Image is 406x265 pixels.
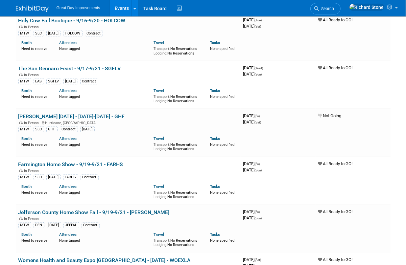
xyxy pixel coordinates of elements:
a: Womens Health and Beauty Expo [GEOGRAPHIC_DATA] - [DATE] - WOEXLA [18,257,191,263]
span: [DATE] [243,72,262,77]
span: Transport: [154,143,170,147]
div: No Reservations No Reservations [154,93,200,103]
div: [DATE] [47,222,61,228]
a: Booth [22,40,32,45]
div: SLC [34,174,44,180]
a: Tasks [210,184,220,189]
span: (Sun) [255,216,262,220]
span: Transport: [154,238,170,243]
div: MTW [18,222,31,228]
a: Farmington Home Show - 9/19-9/21 - FARHS [18,161,123,167]
span: In-Person [24,25,41,29]
span: [DATE] [243,209,262,214]
span: - [261,209,262,214]
span: [DATE] [243,65,265,70]
span: [DATE] [243,24,261,29]
span: [DATE] [243,257,263,262]
div: FARHS [63,174,78,180]
span: None specified [210,143,234,147]
div: Contract [80,78,98,84]
div: Contract [85,31,103,36]
a: Travel [154,184,164,189]
span: Lodging: [154,51,167,55]
img: In-Person Event [19,121,23,124]
div: No Reservations No Reservations [154,237,200,247]
img: In-Person Event [19,169,23,172]
span: Transport: [154,47,170,51]
div: Contract [82,222,100,228]
a: Travel [154,40,164,45]
img: In-Person Event [19,25,23,28]
img: In-Person Event [19,73,23,76]
div: None tagged [59,45,149,51]
div: MTW [18,174,31,180]
span: All Ready to GO! [318,209,353,214]
span: - [261,113,262,118]
span: - [262,257,263,262]
span: Transport: [154,190,170,195]
img: In-Person Event [19,217,23,220]
div: None tagged [59,141,149,147]
span: Not Going [318,113,342,118]
a: [PERSON_NAME] [DATE] - [DATE]-[DATE] - GHF [18,113,125,120]
div: SLC [34,31,44,36]
span: In-Person [24,73,41,77]
a: Booth [22,136,32,141]
div: MTW [18,126,31,132]
span: All Ready to GO! [318,257,353,262]
div: None tagged [59,93,149,99]
span: (Tue) [255,18,262,22]
span: All Ready to GO! [318,65,353,70]
div: [DATE] [80,126,95,132]
a: Search [310,3,341,14]
div: None tagged [59,189,149,195]
div: Need to reserve [22,45,50,51]
span: Lodging: [154,243,167,247]
div: Contract [81,174,99,180]
a: Attendees [59,184,77,189]
a: Booth [22,232,32,237]
span: Great Day Improvements [57,6,100,10]
div: Contract [60,126,78,132]
div: [DATE] [63,78,78,84]
div: Hurricane, [GEOGRAPHIC_DATA] [18,120,238,125]
span: None specified [210,47,234,51]
div: Need to reserve [22,93,50,99]
span: Search [319,6,334,11]
span: In-Person [24,169,41,173]
span: (Sun) [255,168,262,172]
a: Holy Cow Fall Boutique - 9/16-9/20 - HOLCOW [18,17,126,24]
span: All Ready to GO! [318,161,353,166]
span: [DATE] [243,17,264,22]
div: SGFLV [46,78,61,84]
span: (Fri) [255,114,260,118]
a: Attendees [59,232,77,237]
a: Tasks [210,88,220,93]
span: [DATE] [243,215,262,220]
div: No Reservations No Reservations [154,141,200,151]
span: Transport: [154,95,170,99]
a: Travel [154,136,164,141]
span: In-Person [24,217,41,221]
div: No Reservations No Reservations [154,189,200,199]
span: (Fri) [255,210,260,214]
span: Lodging: [154,99,167,103]
span: - [261,161,262,166]
div: MTW [18,78,31,84]
a: Tasks [210,136,220,141]
a: Travel [154,88,164,93]
div: Need to reserve [22,189,50,195]
span: None specified [210,95,234,99]
div: None tagged [59,237,149,243]
span: [DATE] [243,120,261,124]
a: The San Gennaro Feast - 9/17-9/21 - SGFLV [18,65,121,72]
div: GHF [46,126,58,132]
span: [DATE] [243,161,262,166]
span: - [264,65,265,70]
div: HOLCOW [63,31,83,36]
a: Tasks [210,40,220,45]
span: (Sat) [255,258,261,262]
span: Lodging: [154,147,167,151]
a: Tasks [210,232,220,237]
a: Travel [154,232,164,237]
